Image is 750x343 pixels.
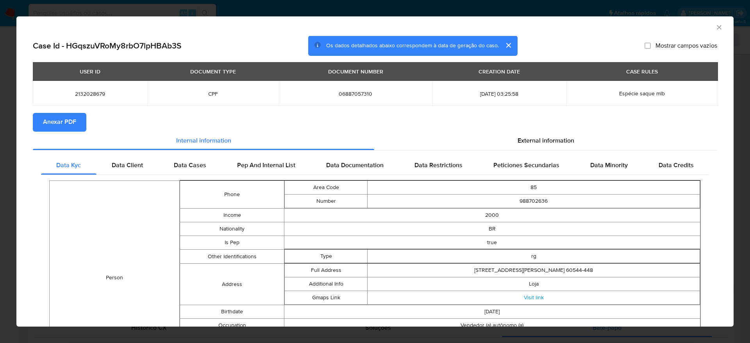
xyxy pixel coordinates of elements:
[284,209,700,222] td: 2000
[715,23,722,30] button: Fechar a janela
[180,209,284,222] td: Income
[368,181,700,195] td: 85
[284,181,368,195] td: Area Code
[180,305,284,319] td: Birthdate
[284,305,700,319] td: [DATE]
[368,195,700,208] td: 988702636
[33,41,181,51] h2: Case Id - HGqszuVRoMy8rbO7lpHBAb3S
[288,90,423,97] span: 06887057310
[180,264,284,305] td: Address
[284,236,700,250] td: true
[590,161,628,170] span: Data Minority
[493,161,559,170] span: Peticiones Secundarias
[16,16,734,327] div: closure-recommendation-modal
[112,161,143,170] span: Data Client
[368,250,700,263] td: rg
[284,250,368,263] td: Type
[621,65,662,78] div: CASE RULES
[180,222,284,236] td: Nationality
[518,136,574,145] span: External information
[368,264,700,277] td: [STREET_ADDRESS][PERSON_NAME] 60544-448
[41,156,709,175] div: Detailed internal info
[414,161,462,170] span: Data Restrictions
[655,42,717,50] span: Mostrar campos vazios
[180,250,284,264] td: Other Identifications
[284,264,368,277] td: Full Address
[33,113,86,132] button: Anexar PDF
[157,90,270,97] span: CPF
[56,161,81,170] span: Data Kyc
[619,89,665,97] span: Espécie saque mlb
[323,65,388,78] div: DOCUMENT NUMBER
[176,136,231,145] span: Internal information
[180,236,284,250] td: Is Pep
[499,36,518,55] button: cerrar
[284,195,368,208] td: Number
[43,114,76,131] span: Anexar PDF
[659,161,694,170] span: Data Credits
[442,90,557,97] span: [DATE] 03:25:58
[180,319,284,332] td: Occupation
[186,65,241,78] div: DOCUMENT TYPE
[284,319,700,332] td: Vendedor (a) autônomo (a)
[368,277,700,291] td: Loja
[645,43,651,49] input: Mostrar campos vazios
[474,65,525,78] div: CREATION DATE
[284,222,700,236] td: BR
[524,294,544,302] a: Visit link
[180,181,284,209] td: Phone
[284,277,368,291] td: Additional Info
[284,291,368,305] td: Gmaps Link
[237,161,295,170] span: Pep And Internal List
[42,90,138,97] span: 2132028679
[326,42,499,50] span: Os dados detalhados abaixo correspondem à data de geração do caso.
[174,161,206,170] span: Data Cases
[75,65,105,78] div: USER ID
[33,132,717,150] div: Detailed info
[326,161,384,170] span: Data Documentation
